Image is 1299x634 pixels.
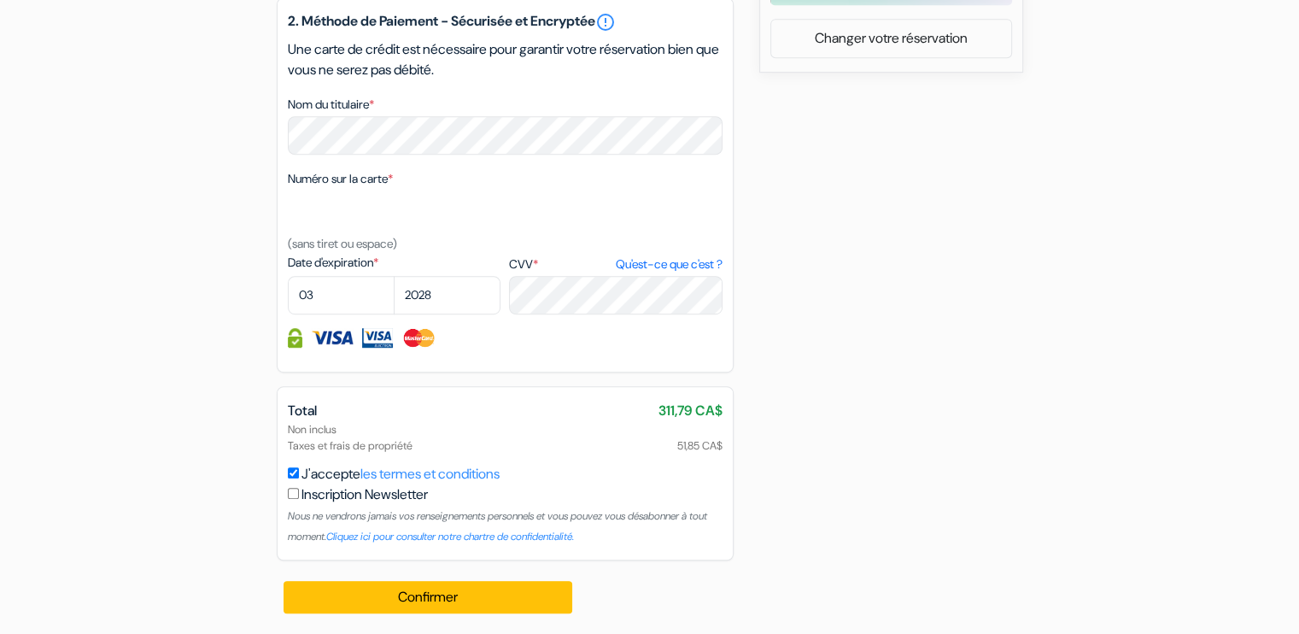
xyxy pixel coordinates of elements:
[301,484,428,505] label: Inscription Newsletter
[326,530,574,543] a: Cliquez ici pour consulter notre chartre de confidentialité.
[288,402,317,420] span: Total
[362,328,393,348] img: Visa Electron
[288,39,723,80] p: Une carte de crédit est nécessaire pour garantir votre réservation bien que vous ne serez pas déb...
[311,328,354,348] img: Visa
[360,465,500,483] a: les termes et conditions
[509,255,722,273] label: CVV
[301,464,500,484] label: J'accepte
[288,509,707,543] small: Nous ne vendrons jamais vos renseignements personnels et vous pouvez vous désabonner à tout moment.
[288,254,500,272] label: Date d'expiration
[771,22,1011,55] a: Changer votre réservation
[401,328,436,348] img: Master Card
[288,236,397,251] small: (sans tiret ou espace)
[288,96,374,114] label: Nom du titulaire
[595,12,616,32] a: error_outline
[615,255,722,273] a: Qu'est-ce que c'est ?
[288,328,302,348] img: Information de carte de crédit entièrement encryptée et sécurisée
[288,12,723,32] h5: 2. Méthode de Paiement - Sécurisée et Encryptée
[658,401,723,421] span: 311,79 CA$
[288,421,723,454] div: Non inclus Taxes et frais de propriété
[677,437,723,454] span: 51,85 CA$
[288,170,393,188] label: Numéro sur la carte
[284,581,573,613] button: Confirmer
